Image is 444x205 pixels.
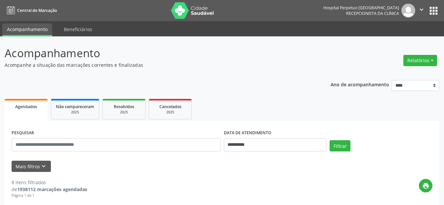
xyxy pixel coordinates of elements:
[40,163,47,170] i: keyboard_arrow_down
[418,6,425,13] i: 
[428,5,439,17] button: apps
[330,140,350,151] button: Filtrar
[56,110,94,115] div: 2025
[12,161,51,172] button: Mais filtroskeyboard_arrow_down
[59,23,97,35] a: Beneficiários
[12,193,87,198] div: Página 1 de 1
[401,4,415,18] img: img
[107,110,141,115] div: 2025
[17,8,57,13] span: Central de Marcação
[422,182,429,189] i: print
[15,104,37,109] span: Agendados
[12,128,34,138] label: PESQUISAR
[403,55,437,66] button: Relatórios
[17,186,87,192] strong: 1938112 marcações agendadas
[12,179,87,186] div: 8 itens filtrados
[2,23,52,36] a: Acompanhamento
[154,110,187,115] div: 2025
[331,80,389,88] p: Ano de acompanhamento
[5,61,309,68] p: Acompanhe a situação das marcações correntes e finalizadas
[114,104,134,109] span: Resolvidos
[12,186,87,193] div: de
[346,11,399,16] span: Recepcionista da clínica
[323,5,399,11] div: Hospital Perpetuo [GEOGRAPHIC_DATA]
[419,179,432,192] button: print
[159,104,182,109] span: Cancelados
[56,104,94,109] span: Não compareceram
[224,128,271,138] label: DATA DE ATENDIMENTO
[5,5,57,16] a: Central de Marcação
[5,45,309,61] p: Acompanhamento
[415,4,428,18] button: 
